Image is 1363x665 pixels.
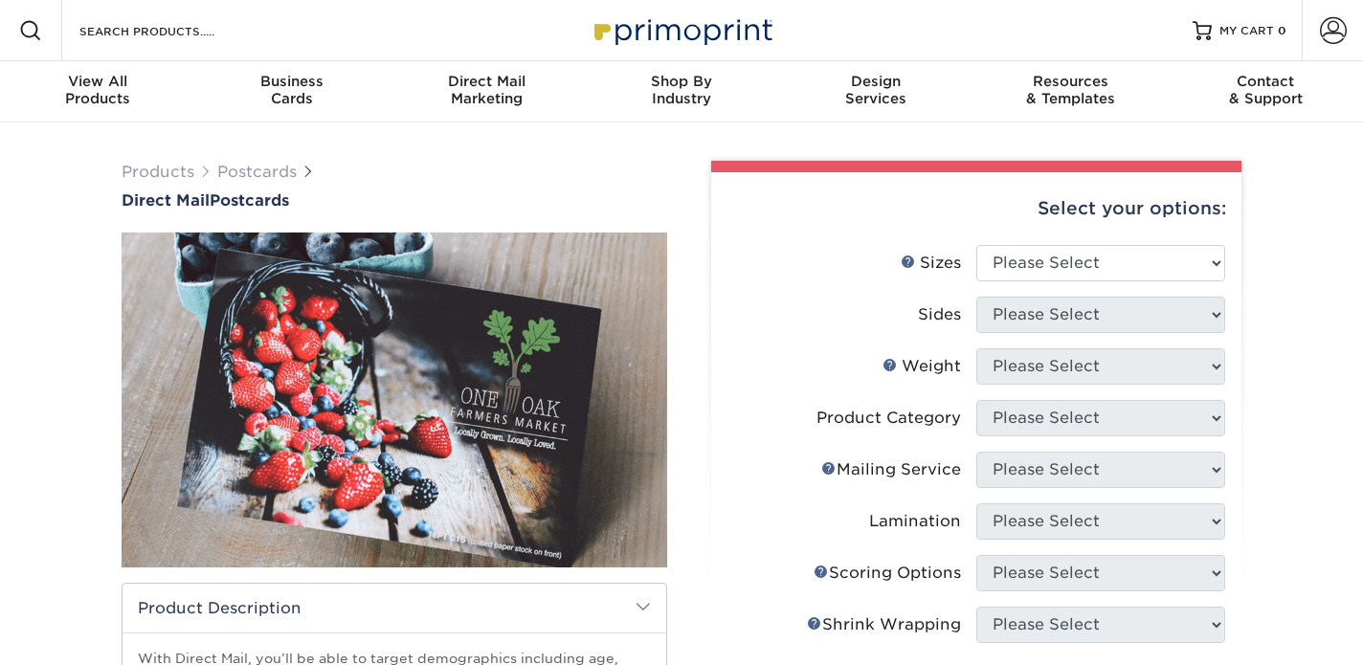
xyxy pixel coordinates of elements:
a: Shop ByIndustry [584,61,778,122]
h2: Product Description [123,584,666,632]
div: Services [779,73,973,107]
div: Product Category [816,407,961,430]
a: Direct MailMarketing [390,61,584,122]
div: Weight [883,355,961,378]
span: Shop By [584,73,778,90]
a: Direct MailPostcards [122,191,667,210]
span: 0 [1278,24,1286,37]
div: Mailing Service [821,458,961,481]
span: Resources [973,73,1168,90]
img: Primoprint [586,10,777,51]
div: & Support [1169,73,1363,107]
span: Business [194,73,389,90]
a: Postcards [217,163,297,181]
div: Sides [918,303,961,326]
img: Direct Mail 01 [122,211,667,588]
div: Scoring Options [814,562,961,585]
div: Industry [584,73,778,107]
div: Lamination [869,510,961,533]
div: & Templates [973,73,1168,107]
div: Select your options: [726,172,1226,245]
a: Contact& Support [1169,61,1363,122]
span: Design [779,73,973,90]
span: MY CART [1219,23,1274,39]
div: Cards [194,73,389,107]
h1: Postcards [122,191,667,210]
span: Direct Mail [390,73,584,90]
a: Resources& Templates [973,61,1168,122]
span: Contact [1169,73,1363,90]
a: DesignServices [779,61,973,122]
div: Shrink Wrapping [807,613,961,636]
a: BusinessCards [194,61,389,122]
a: Products [122,163,194,181]
div: Sizes [901,252,961,275]
input: SEARCH PRODUCTS..... [78,19,264,42]
div: Marketing [390,73,584,107]
span: Direct Mail [122,191,210,210]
